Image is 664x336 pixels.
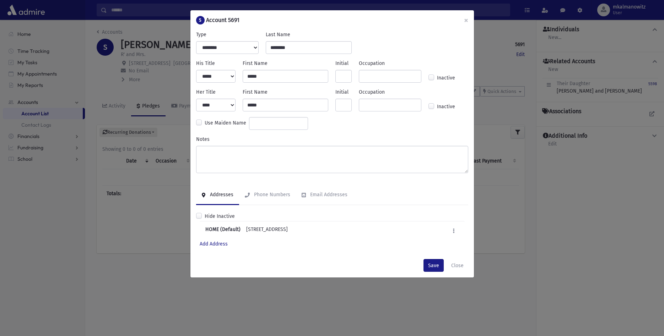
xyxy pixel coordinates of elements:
div: Phone Numbers [253,192,290,198]
label: Use Maiden Name [205,119,246,128]
label: Inactive [437,103,455,111]
label: Type [196,31,206,38]
label: Occupation [359,60,385,67]
a: Add Address [200,241,228,247]
a: Email Addresses [296,185,353,205]
a: Addresses [196,185,239,205]
h6: Account 5691 [206,16,239,24]
label: Last Name [266,31,290,38]
div: Email Addresses [309,192,347,198]
button: Save [423,259,444,272]
label: Hide Inactive [205,213,235,220]
div: Addresses [209,192,233,198]
div: [STREET_ADDRESS] [246,226,288,236]
label: Initial [335,88,349,96]
a: Phone Numbers [239,185,296,205]
label: Notes [196,136,210,143]
label: His Title [196,60,215,67]
label: First Name [243,60,268,67]
b: HOME (Default) [205,226,241,236]
button: Close [447,259,468,272]
label: Inactive [437,74,455,83]
label: Initial [335,60,349,67]
label: Her Title [196,88,216,96]
label: First Name [243,88,268,96]
div: S [196,16,205,24]
button: × [458,10,474,30]
label: Occupation [359,88,385,96]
